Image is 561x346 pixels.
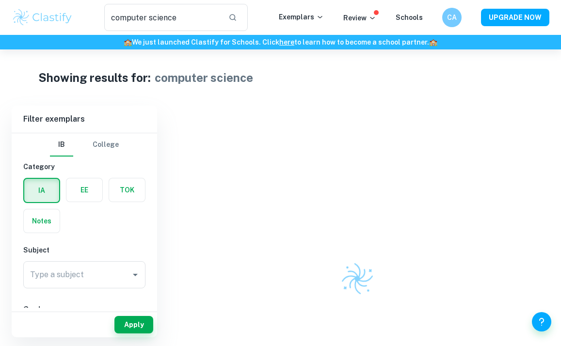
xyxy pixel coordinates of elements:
img: Clastify logo [12,8,73,27]
p: Exemplars [279,12,324,22]
button: College [93,133,119,157]
div: Filter type choice [50,133,119,157]
p: Review [343,13,376,23]
button: IA [24,179,59,202]
button: Notes [24,209,60,233]
button: CA [442,8,462,27]
img: Clastify logo [338,260,376,297]
h6: Filter exemplars [12,106,157,133]
button: IB [50,133,73,157]
h6: CA [447,12,458,23]
h6: Grade [23,304,145,315]
span: 🏫 [124,38,132,46]
button: TOK [109,178,145,202]
h6: Category [23,161,145,172]
h1: computer science [155,69,253,86]
button: EE [66,178,102,202]
input: Search for any exemplars... [104,4,221,31]
button: Open [128,268,142,282]
h6: We just launched Clastify for Schools. Click to learn how to become a school partner. [2,37,559,47]
button: Apply [114,316,153,333]
button: UPGRADE NOW [481,9,549,26]
button: Help and Feedback [532,312,551,331]
a: here [279,38,294,46]
a: Schools [396,14,423,21]
h6: Subject [23,245,145,255]
h1: Showing results for: [38,69,151,86]
span: 🏫 [429,38,437,46]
